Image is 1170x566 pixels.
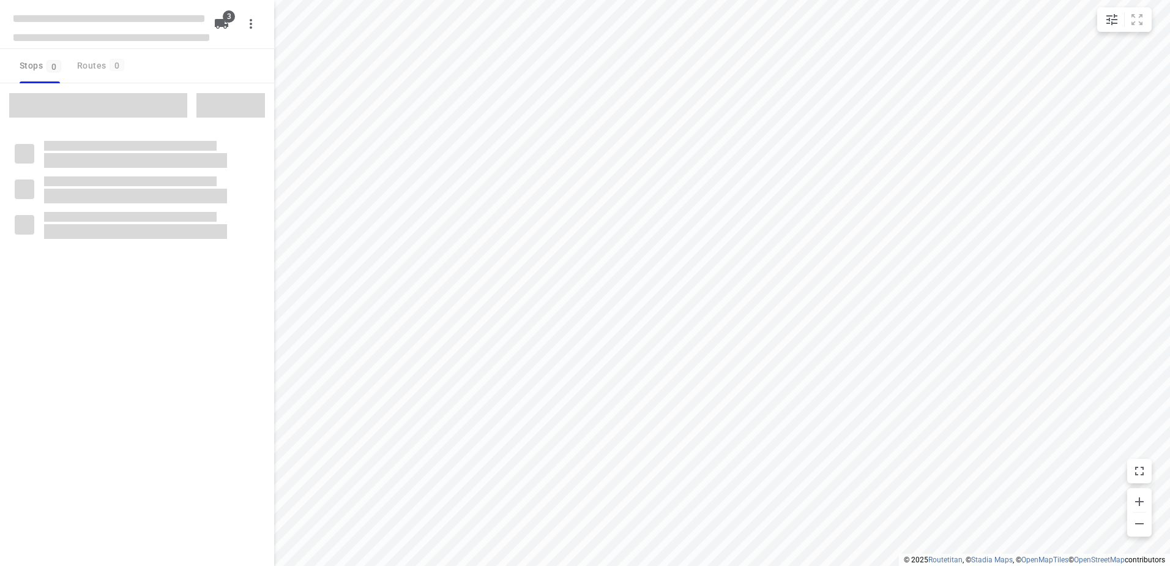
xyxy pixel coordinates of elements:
[904,556,1165,564] li: © 2025 , © , © © contributors
[1074,556,1125,564] a: OpenStreetMap
[928,556,963,564] a: Routetitan
[1100,7,1124,32] button: Map settings
[1021,556,1068,564] a: OpenMapTiles
[1097,7,1152,32] div: small contained button group
[971,556,1013,564] a: Stadia Maps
